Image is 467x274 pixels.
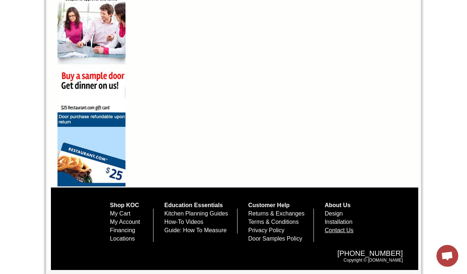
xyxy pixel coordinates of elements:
[248,210,304,217] a: Returns & Exchanges
[325,210,343,217] a: Design
[110,210,130,217] a: My Cart
[164,219,203,225] a: How-To Videos
[164,202,223,208] a: Education Essentials
[110,235,135,242] a: Locations
[325,202,351,208] a: About Us
[164,227,227,233] a: Guide: How To Measure
[325,219,353,225] a: Installation
[68,242,410,270] div: Copyright © [DOMAIN_NAME]
[76,249,403,258] span: [PHONE_NUMBER]
[248,219,299,225] a: Terms & Conditions
[248,202,314,209] h5: Customer Help
[164,210,228,217] a: Kitchen Planning Guides
[248,227,284,233] a: Privacy Policy
[110,202,139,208] a: Shop KOC
[248,235,302,242] a: Door Samples Policy
[110,219,140,225] a: My Account
[325,227,354,233] a: Contact Us
[436,245,458,267] a: Open chat
[110,227,135,233] a: Financing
